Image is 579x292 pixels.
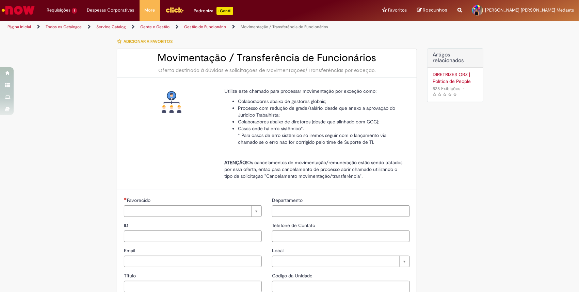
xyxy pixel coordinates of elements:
[238,98,326,104] span: Colaboradores abaixo de gestores globais;
[117,34,176,49] button: Adicionar a Favoritos
[124,67,410,74] div: Oferta destinada à dúvidas e solicitações de Movimentações/Transferências por exceção.
[145,7,155,14] span: More
[216,7,233,15] p: +GenAi
[388,7,407,14] span: Favoritos
[224,159,247,166] strong: ATENÇÃO!
[5,21,381,33] ul: Trilhas de página
[124,222,130,228] span: ID
[241,24,328,30] a: Movimentação / Transferência de Funcionários
[433,52,478,64] h3: Artigos relacionados
[238,125,304,132] span: Casos onde há erro sistêmico*.
[124,39,173,44] span: Adicionar a Favoritos
[124,230,262,242] input: ID
[224,159,402,179] span: Os cancelamentos de movimentação/remuneração estão sendo tratados por essa oferta, então para can...
[272,247,285,254] span: Local
[72,8,77,14] span: 1
[238,105,395,118] span: Processo com redução de grade/salário, desde que anexo a aprovação do Jurídico Trabalhista;
[272,205,410,217] input: Departamento
[238,119,380,125] span: Colaboradores abaixo de diretores (desde que alinhado com GGG);
[46,24,82,30] a: Todos os Catálogos
[96,24,126,30] a: Service Catalog
[124,197,127,200] span: Necessários
[462,84,466,93] span: •
[87,7,134,14] span: Despesas Corporativas
[433,71,478,85] a: DIRETRIZES OBZ | Política de People
[224,88,376,94] span: Utilize este chamado para processar movimentação por exceção como:
[124,247,136,254] span: Email
[124,273,137,279] span: Título
[272,222,317,228] span: Telefone de Contato
[485,7,574,13] span: [PERSON_NAME] [PERSON_NAME] Medaets
[272,256,410,267] a: Limpar campo Local
[7,24,31,30] a: Página inicial
[238,132,386,145] span: * Para casos de erro sistêmico só iremos seguir com o lançamento via chamado se o erro não for co...
[127,197,152,203] span: Necessários - Favorecido
[272,197,304,203] span: Departamento
[161,91,182,113] img: Movimentação / Transferência de Funcionários
[272,273,314,279] span: Código da Unidade
[165,5,184,15] img: click_logo_yellow_360x200.png
[272,230,410,242] input: Telefone de Contato
[124,205,262,217] a: Limpar campo Favorecido
[417,7,447,14] a: Rascunhos
[47,7,70,14] span: Requisições
[140,24,170,30] a: Gente e Gestão
[1,3,36,17] img: ServiceNow
[423,7,447,13] span: Rascunhos
[124,52,410,64] h2: Movimentação / Transferência de Funcionários
[433,86,460,91] span: 528 Exibições
[194,7,233,15] div: Padroniza
[124,256,262,267] input: Email
[184,24,226,30] a: Gestão do Funcionário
